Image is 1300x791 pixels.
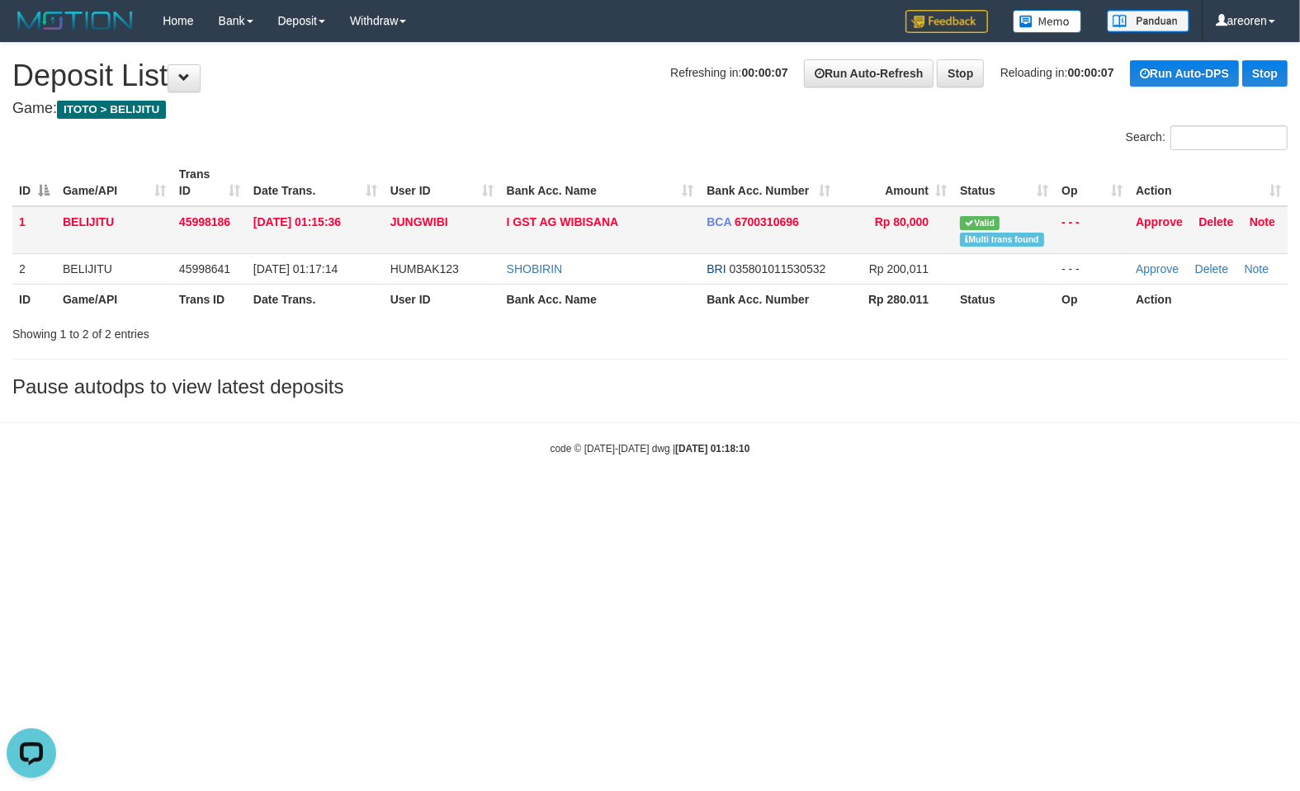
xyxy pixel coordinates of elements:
a: Delete [1198,215,1233,228]
th: Game/API: activate to sort column ascending [56,159,173,206]
th: Amount: activate to sort column ascending [837,159,953,206]
th: User ID [384,284,500,314]
h3: Pause autodps to view latest deposits [12,376,1288,398]
th: Rp 280.011 [837,284,953,314]
span: HUMBAK123 [390,262,459,275]
a: Approve [1136,262,1179,275]
a: I GST AG WIBISANA [507,215,619,228]
th: User ID: activate to sort column ascending [384,159,500,206]
h1: Deposit List [12,59,1288,92]
img: MOTION_logo.png [12,8,138,33]
strong: [DATE] 01:18:10 [675,443,749,454]
span: Reloading in: [1000,66,1114,79]
span: Copy 6700310696 to clipboard [735,215,799,228]
span: Valid transaction [960,216,1000,230]
span: 45998641 [179,262,230,275]
h4: Game: [12,101,1288,117]
td: - - - [1055,206,1129,254]
a: Delete [1195,262,1228,275]
span: JUNGWIBI [390,215,448,228]
img: Button%20Memo.svg [1013,10,1082,33]
span: 45998186 [179,215,230,228]
a: SHOBIRIN [507,262,563,275]
label: Search: [1126,125,1288,150]
th: Action [1129,284,1288,314]
strong: 00:00:07 [742,66,788,79]
a: Run Auto-Refresh [804,59,934,87]
img: panduan.png [1107,10,1189,32]
th: Bank Acc. Name: activate to sort column ascending [500,159,701,206]
th: Status [953,284,1055,314]
th: ID [12,284,56,314]
span: BCA [707,215,731,228]
input: Search: [1170,125,1288,150]
th: Date Trans. [247,284,384,314]
img: Feedback.jpg [905,10,988,33]
th: Date Trans.: activate to sort column ascending [247,159,384,206]
a: Run Auto-DPS [1130,60,1239,87]
span: Multiple matching transaction found in bank [960,233,1044,247]
small: code © [DATE]-[DATE] dwg | [551,443,750,454]
span: [DATE] 01:15:36 [253,215,341,228]
span: Rp 200,011 [869,262,929,275]
th: Game/API [56,284,173,314]
th: Op [1055,284,1129,314]
strong: 00:00:07 [1068,66,1114,79]
td: - - - [1055,253,1129,284]
td: BELIJITU [56,206,173,254]
th: Trans ID [173,284,247,314]
th: ID: activate to sort column descending [12,159,56,206]
span: BRI [707,262,726,275]
a: Stop [1242,60,1288,87]
th: Bank Acc. Number: activate to sort column ascending [700,159,837,206]
th: Action: activate to sort column ascending [1129,159,1288,206]
span: ITOTO > BELIJITU [57,101,166,119]
span: Copy 035801011530532 to clipboard [730,262,826,275]
span: Refreshing in: [670,66,787,79]
th: Op: activate to sort column ascending [1055,159,1129,206]
th: Bank Acc. Name [500,284,701,314]
a: Stop [937,59,984,87]
th: Trans ID: activate to sort column ascending [173,159,247,206]
a: Note [1245,262,1269,275]
span: Rp 80,000 [875,215,929,228]
th: Status: activate to sort column ascending [953,159,1055,206]
a: Note [1250,215,1275,228]
div: Showing 1 to 2 of 2 entries [12,319,529,342]
td: BELIJITU [56,253,173,284]
button: Open LiveChat chat widget [7,7,56,56]
td: 2 [12,253,56,284]
span: [DATE] 01:17:14 [253,262,338,275]
td: 1 [12,206,56,254]
a: Approve [1136,215,1183,228]
th: Bank Acc. Number [700,284,837,314]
